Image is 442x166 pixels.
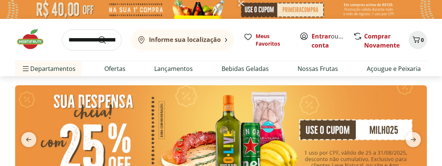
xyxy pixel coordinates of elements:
[21,60,30,78] button: Menu
[421,36,424,43] span: 0
[104,64,126,73] a: Ofertas
[15,28,53,51] img: Hortifruti
[298,64,338,73] a: Nossas Frutas
[149,35,221,44] b: Informe sua localização
[312,32,331,40] a: Entrar
[21,60,76,78] span: Departamentos
[256,32,290,48] span: Meus Favoritos
[154,64,193,73] a: Lançamentos
[364,32,400,49] a: Comprar Novamente
[400,132,427,147] button: next
[222,64,269,73] a: Bebidas Geladas
[15,132,42,147] button: previous
[409,31,427,49] button: Carrinho
[243,32,290,48] a: Meus Favoritos
[312,32,345,50] span: ou
[131,29,234,51] button: Informe sua localização
[62,29,122,51] input: search
[98,35,116,45] button: Submit Search
[312,32,353,49] a: Criar conta
[367,64,421,73] a: Açougue e Peixaria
